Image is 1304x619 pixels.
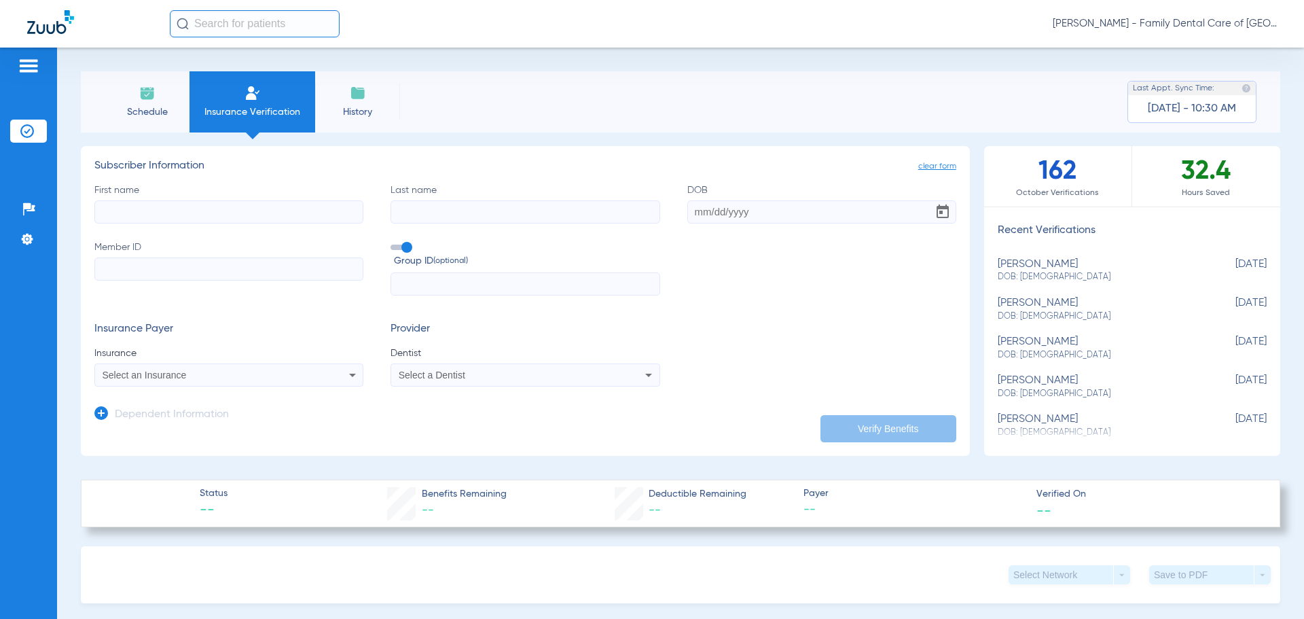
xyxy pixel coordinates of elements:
span: -- [1036,503,1051,517]
img: Manual Insurance Verification [244,85,261,101]
span: Select an Insurance [103,370,187,381]
span: Hours Saved [1132,186,1280,200]
span: -- [200,501,228,520]
span: [DATE] - 10:30 AM [1148,102,1236,116]
span: [DATE] [1199,336,1267,361]
div: [PERSON_NAME] [998,374,1199,400]
input: Member ID [94,258,363,281]
input: Last name [391,200,659,224]
span: Insurance Verification [200,105,305,119]
span: [DATE] [1199,258,1267,283]
span: Deductible Remaining [649,487,746,501]
h3: Dependent Information [115,408,229,422]
span: clear form [918,160,956,173]
span: Insurance [94,347,363,360]
input: DOBOpen calendar [687,200,956,224]
input: Search for patients [170,10,340,37]
img: Search Icon [177,18,189,30]
span: DOB: [DEMOGRAPHIC_DATA] [998,349,1199,361]
img: Zuub Logo [27,10,74,34]
span: Dentist [391,347,659,360]
span: [DATE] [1199,413,1267,438]
span: DOB: [DEMOGRAPHIC_DATA] [998,388,1199,400]
div: 162 [984,146,1132,207]
span: -- [649,504,661,516]
img: Schedule [139,85,156,101]
span: -- [803,501,1025,518]
label: DOB [687,183,956,224]
button: Open calendar [929,198,956,226]
h3: Recent Verifications [984,224,1280,238]
h3: Insurance Payer [94,323,363,336]
label: Member ID [94,241,363,296]
span: Group ID [394,254,659,268]
span: Schedule [115,105,179,119]
span: DOB: [DEMOGRAPHIC_DATA] [998,311,1199,323]
span: Payer [803,487,1025,501]
span: Last Appt. Sync Time: [1133,82,1214,95]
span: Select a Dentist [399,370,465,381]
img: last sync help info [1242,84,1251,93]
div: 32.4 [1132,146,1280,207]
div: [PERSON_NAME] [998,336,1199,361]
span: Status [200,487,228,501]
h3: Subscriber Information [94,160,956,173]
span: Benefits Remaining [422,487,507,501]
div: [PERSON_NAME] [998,297,1199,322]
input: First name [94,200,363,224]
img: hamburger-icon [18,58,39,74]
label: First name [94,183,363,224]
small: (optional) [433,254,468,268]
span: [DATE] [1199,297,1267,322]
img: History [350,85,366,101]
span: DOB: [DEMOGRAPHIC_DATA] [998,271,1199,283]
span: Verified On [1036,487,1258,501]
div: [PERSON_NAME] [998,413,1199,438]
span: October Verifications [984,186,1131,200]
label: Last name [391,183,659,224]
h3: Provider [391,323,659,336]
span: -- [422,504,434,516]
button: Verify Benefits [820,415,956,442]
div: [PERSON_NAME] [998,258,1199,283]
span: [DATE] [1199,374,1267,400]
span: [PERSON_NAME] - Family Dental Care of [GEOGRAPHIC_DATA] [1053,17,1277,31]
span: History [325,105,390,119]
